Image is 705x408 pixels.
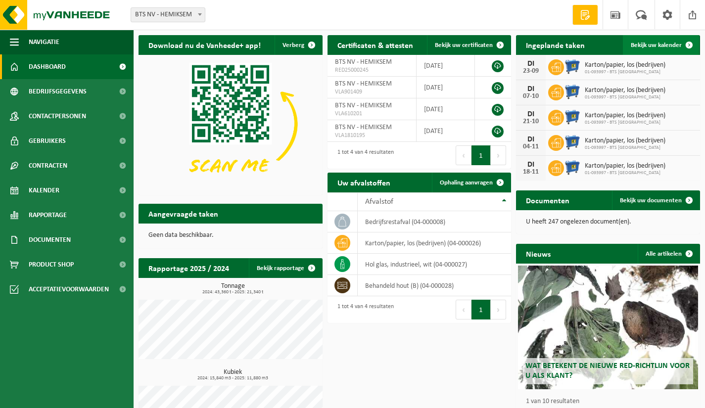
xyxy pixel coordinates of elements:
[275,35,322,55] button: Verberg
[282,42,304,48] span: Verberg
[335,88,409,96] span: VLA901409
[631,42,682,48] span: Bekijk uw kalender
[29,178,59,203] span: Kalender
[335,80,392,88] span: BTS NV - HEMIKSEM
[358,211,512,232] td: bedrijfsrestafval (04-000008)
[516,35,595,54] h2: Ingeplande taken
[143,283,323,295] h3: Tonnage
[585,145,665,151] span: 01-093997 - BTS [GEOGRAPHIC_DATA]
[521,68,541,75] div: 23-09
[335,58,392,66] span: BTS NV - HEMIKSEM
[29,79,87,104] span: Bedrijfsgegevens
[335,124,392,131] span: BTS NV - HEMIKSEM
[521,143,541,150] div: 04-11
[564,134,581,150] img: WB-0660-HPE-BE-01
[328,173,400,192] h2: Uw afvalstoffen
[585,94,665,100] span: 01-093997 - BTS [GEOGRAPHIC_DATA]
[612,190,699,210] a: Bekijk uw documenten
[417,77,475,98] td: [DATE]
[417,98,475,120] td: [DATE]
[29,277,109,302] span: Acceptatievoorwaarden
[29,153,67,178] span: Contracten
[29,54,66,79] span: Dashboard
[623,35,699,55] a: Bekijk uw kalender
[620,197,682,204] span: Bekijk uw documenten
[471,300,491,319] button: 1
[526,219,690,226] p: U heeft 247 ongelezen document(en).
[585,112,665,120] span: Karton/papier, los (bedrijven)
[335,132,409,139] span: VLA1810195
[491,145,506,165] button: Next
[521,136,541,143] div: DI
[585,170,665,176] span: 01-093997 - BTS [GEOGRAPHIC_DATA]
[638,244,699,264] a: Alle artikelen
[332,144,394,166] div: 1 tot 4 van 4 resultaten
[335,110,409,118] span: VLA610201
[417,120,475,142] td: [DATE]
[328,35,423,54] h2: Certificaten & attesten
[29,227,71,252] span: Documenten
[131,7,205,22] span: BTS NV - HEMIKSEM
[335,102,392,109] span: BTS NV - HEMIKSEM
[525,362,690,379] span: Wat betekent de nieuwe RED-richtlijn voor u als klant?
[585,120,665,126] span: 01-093997 - BTS [GEOGRAPHIC_DATA]
[427,35,510,55] a: Bekijk uw certificaten
[564,83,581,100] img: WB-0660-HPE-BE-01
[585,69,665,75] span: 01-093997 - BTS [GEOGRAPHIC_DATA]
[516,190,579,210] h2: Documenten
[564,159,581,176] img: WB-0660-HPE-BE-01
[249,258,322,278] a: Bekijk rapportage
[585,87,665,94] span: Karton/papier, los (bedrijven)
[358,275,512,296] td: behandeld hout (B) (04-000028)
[148,232,313,239] p: Geen data beschikbaar.
[521,60,541,68] div: DI
[417,55,475,77] td: [DATE]
[435,42,493,48] span: Bekijk uw certificaten
[516,244,561,263] h2: Nieuws
[29,203,67,227] span: Rapportage
[585,137,665,145] span: Karton/papier, los (bedrijven)
[526,398,695,405] p: 1 van 10 resultaten
[139,204,228,223] h2: Aangevraagde taken
[440,180,493,186] span: Ophaling aanvragen
[585,162,665,170] span: Karton/papier, los (bedrijven)
[365,198,393,206] span: Afvalstof
[521,169,541,176] div: 18-11
[456,300,471,319] button: Previous
[143,290,323,295] span: 2024: 43,360 t - 2025: 21,340 t
[521,85,541,93] div: DI
[131,8,205,22] span: BTS NV - HEMIKSEM
[29,30,59,54] span: Navigatie
[521,118,541,125] div: 21-10
[143,369,323,381] h3: Kubiek
[139,258,239,277] h2: Rapportage 2025 / 2024
[143,376,323,381] span: 2024: 15,840 m3 - 2025: 11,880 m3
[471,145,491,165] button: 1
[29,104,86,129] span: Contactpersonen
[432,173,510,192] a: Ophaling aanvragen
[358,254,512,275] td: hol glas, industrieel, wit (04-000027)
[29,129,66,153] span: Gebruikers
[518,266,698,389] a: Wat betekent de nieuwe RED-richtlijn voor u als klant?
[491,300,506,319] button: Next
[564,58,581,75] img: WB-0660-HPE-BE-01
[564,108,581,125] img: WB-0660-HPE-BE-01
[335,66,409,74] span: RED25000245
[332,299,394,320] div: 1 tot 4 van 4 resultaten
[521,161,541,169] div: DI
[456,145,471,165] button: Previous
[29,252,74,277] span: Product Shop
[139,55,323,193] img: Download de VHEPlus App
[139,35,271,54] h2: Download nu de Vanheede+ app!
[585,61,665,69] span: Karton/papier, los (bedrijven)
[521,93,541,100] div: 07-10
[358,232,512,254] td: karton/papier, los (bedrijven) (04-000026)
[521,110,541,118] div: DI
